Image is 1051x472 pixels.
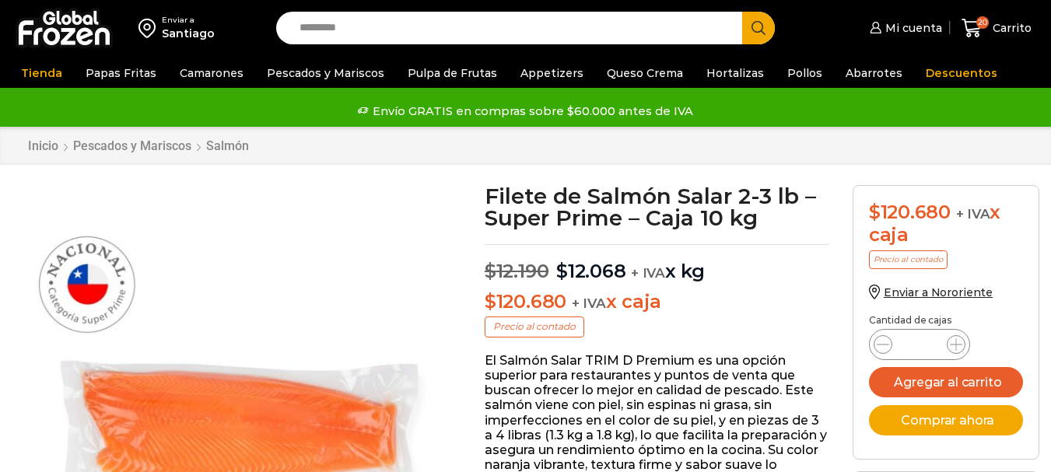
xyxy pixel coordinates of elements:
[869,201,951,223] bdi: 120.680
[742,12,775,44] button: Search button
[259,58,392,88] a: Pescados y Mariscos
[138,15,162,41] img: address-field-icon.svg
[485,260,548,282] bdi: 12.190
[513,58,591,88] a: Appetizers
[869,201,1023,246] div: x caja
[485,291,829,313] p: x caja
[918,58,1005,88] a: Descuentos
[162,26,215,41] div: Santiago
[556,260,625,282] bdi: 12.068
[13,58,70,88] a: Tienda
[556,260,568,282] span: $
[172,58,251,88] a: Camarones
[631,265,665,281] span: + IVA
[27,138,250,153] nav: Breadcrumb
[884,285,993,299] span: Enviar a Nororiente
[869,315,1023,326] p: Cantidad de cajas
[779,58,830,88] a: Pollos
[485,185,829,229] h1: Filete de Salmón Salar 2-3 lb – Super Prime – Caja 10 kg
[72,138,192,153] a: Pescados y Mariscos
[162,15,215,26] div: Enviar a
[78,58,164,88] a: Papas Fritas
[485,290,496,313] span: $
[881,20,942,36] span: Mi cuenta
[869,285,993,299] a: Enviar a Nororiente
[699,58,772,88] a: Hortalizas
[989,20,1032,36] span: Carrito
[956,206,990,222] span: + IVA
[869,405,1023,435] button: Comprar ahora
[572,295,606,311] span: + IVA
[976,16,989,29] span: 20
[838,58,910,88] a: Abarrotes
[400,58,505,88] a: Pulpa de Frutas
[599,58,691,88] a: Queso Crema
[866,12,942,44] a: Mi cuenta
[485,244,829,283] p: x kg
[869,367,1023,397] button: Agregar al carrito
[485,316,584,337] p: Precio al contado
[485,260,496,282] span: $
[27,138,59,153] a: Inicio
[485,290,566,313] bdi: 120.680
[869,201,881,223] span: $
[905,334,934,355] input: Product quantity
[869,250,948,269] p: Precio al contado
[958,10,1035,47] a: 20 Carrito
[205,138,250,153] a: Salmón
